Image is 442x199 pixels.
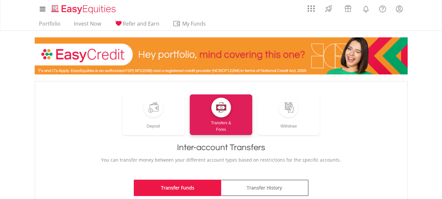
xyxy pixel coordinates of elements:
[35,37,408,74] img: EasyCredit Promotion Banner
[122,117,185,129] div: Deposit
[358,2,374,15] a: Notifications
[50,4,118,15] img: EasyEquities_Logo.png
[49,2,118,15] a: Home page
[190,117,252,133] div: Transfers & Forex
[36,20,63,30] a: Portfolio
[42,157,401,163] p: You can transfer money between your different account types based on restrictions for the specifi...
[123,20,159,27] span: Refer and Earn
[343,3,353,14] img: vouchers-v2.svg
[257,94,320,135] a: Withdraw
[338,2,358,14] a: Vouchers
[391,2,408,16] a: My Profile
[190,94,252,135] a: Transfers &Forex
[303,2,319,12] a: AppsGrid
[374,2,391,15] a: FAQ's and Support
[308,5,315,12] img: grid-menu-icon.svg
[134,180,221,196] a: Transfer Funds
[257,117,320,129] div: Withdraw
[42,142,401,153] h1: Inter-account Transfers
[323,3,334,14] img: thrive-v2.svg
[122,94,185,135] a: Deposit
[173,19,216,28] span: My Funds
[71,20,104,30] a: Invest Now
[221,180,309,196] a: Transfer History
[112,20,162,30] a: Refer and Earn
